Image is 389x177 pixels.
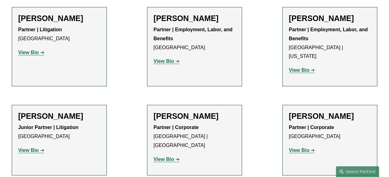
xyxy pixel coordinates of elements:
strong: View Bio [153,58,174,64]
p: [GEOGRAPHIC_DATA] [289,123,371,141]
a: View Bio [289,67,315,73]
strong: Partner | Employment, Labor, and Benefits [289,27,369,41]
strong: View Bio [153,157,174,162]
strong: View Bio [18,148,39,153]
strong: Partner | Litigation [18,27,62,32]
h2: [PERSON_NAME] [153,14,236,23]
strong: Partner | Employment, Labor, and Benefits [153,27,234,41]
h2: [PERSON_NAME] [18,111,100,121]
h2: [PERSON_NAME] [18,14,100,23]
strong: Partner | Corporate [153,125,199,130]
p: [GEOGRAPHIC_DATA] | [US_STATE] [289,25,371,61]
a: Search this site [336,166,379,177]
h2: [PERSON_NAME] [153,111,236,121]
p: [GEOGRAPHIC_DATA] [153,25,236,52]
p: [GEOGRAPHIC_DATA] | [GEOGRAPHIC_DATA] [153,123,236,150]
strong: Partner | Corporate [289,125,334,130]
h2: [PERSON_NAME] [289,14,371,23]
a: View Bio [18,148,44,153]
h2: [PERSON_NAME] [289,111,371,121]
a: View Bio [153,58,179,64]
strong: View Bio [289,148,309,153]
strong: View Bio [289,67,309,73]
a: View Bio [18,50,44,55]
p: [GEOGRAPHIC_DATA] [18,123,100,141]
a: View Bio [153,157,179,162]
strong: View Bio [18,50,39,55]
strong: Junior Partner | Litigation [18,125,79,130]
p: [GEOGRAPHIC_DATA] [18,25,100,43]
a: View Bio [289,148,315,153]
